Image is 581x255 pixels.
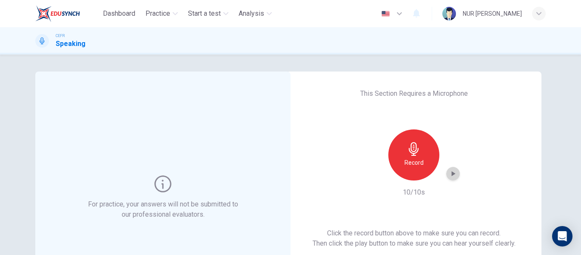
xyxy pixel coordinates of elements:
span: CEFR [56,33,65,39]
span: Practice [145,9,170,19]
span: Dashboard [103,9,135,19]
img: EduSynch logo [35,5,80,22]
h6: Record [404,158,424,168]
h6: This Section Requires a Microphone [360,89,468,99]
span: Analysis [239,9,264,19]
img: en [380,11,391,17]
button: Analysis [235,6,275,21]
span: Start a test [188,9,221,19]
h6: For practice, your answers will not be submitted to our professional evaluators. [86,199,240,220]
button: Start a test [185,6,232,21]
img: Profile picture [442,7,456,20]
div: NUR [PERSON_NAME] [463,9,522,19]
button: Record [388,129,439,181]
button: Practice [142,6,181,21]
h6: Click the record button above to make sure you can record. Then click the play button to make sur... [313,228,515,249]
button: Dashboard [100,6,139,21]
div: Open Intercom Messenger [552,226,572,246]
h6: 10/10s [403,187,425,198]
h1: Speaking [56,39,85,49]
a: EduSynch logo [35,5,100,22]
